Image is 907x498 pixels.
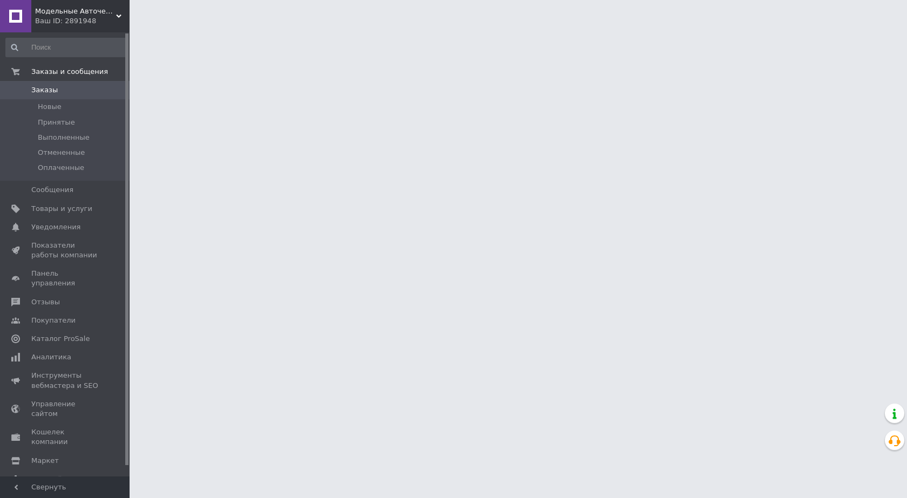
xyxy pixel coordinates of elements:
span: Аналитика [31,352,71,362]
span: Панель управления [31,269,100,288]
span: Кошелек компании [31,427,100,447]
span: Принятые [38,118,75,127]
input: Поиск [5,38,127,57]
span: Покупатели [31,316,76,325]
span: Маркет [31,456,59,466]
span: Настройки [31,474,71,484]
span: Инструменты вебмастера и SEO [31,371,100,390]
span: Отзывы [31,297,60,307]
span: Выполненные [38,133,90,142]
span: Модельные Авточехлы [35,6,116,16]
span: Управление сайтом [31,399,100,419]
span: Каталог ProSale [31,334,90,344]
div: Ваш ID: 2891948 [35,16,130,26]
span: Заказы и сообщения [31,67,108,77]
span: Товары и услуги [31,204,92,214]
span: Новые [38,102,62,112]
span: Сообщения [31,185,73,195]
span: Показатели работы компании [31,241,100,260]
span: Заказы [31,85,58,95]
span: Уведомления [31,222,80,232]
span: Отмененные [38,148,85,158]
span: Оплаченные [38,163,84,173]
